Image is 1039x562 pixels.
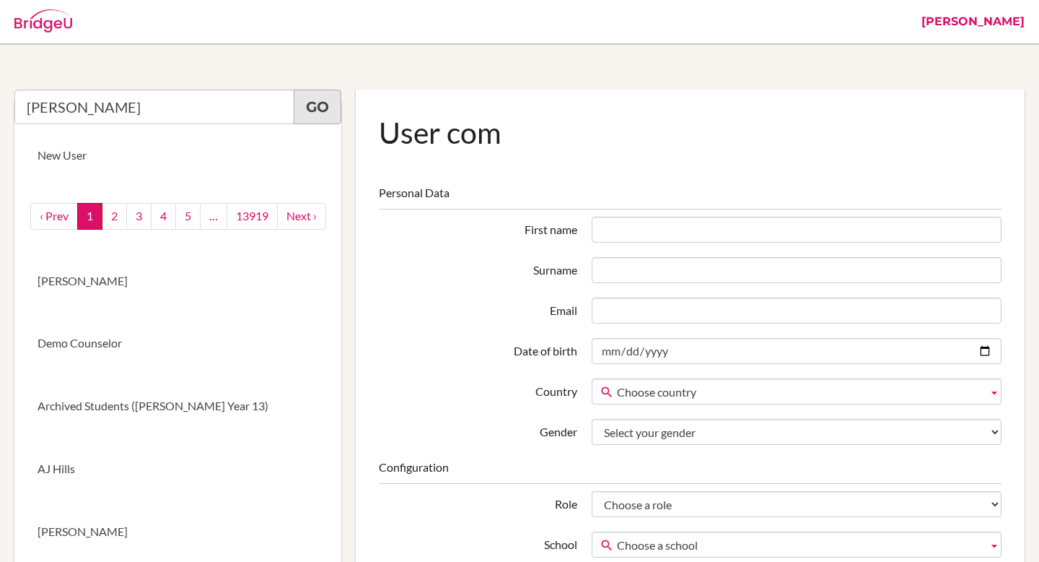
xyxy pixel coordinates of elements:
[372,379,584,400] label: Country
[14,124,341,187] a: New User
[14,375,341,438] a: Archived Students ([PERSON_NAME] Year 13)
[14,312,341,375] a: Demo Counselor
[77,203,102,230] a: 1
[372,257,584,279] label: Surname
[277,203,326,230] a: next
[617,379,982,405] span: Choose country
[372,298,584,319] label: Email
[294,90,341,124] a: Go
[379,113,1001,152] h1: User com
[372,491,584,513] label: Role
[14,250,341,313] a: [PERSON_NAME]
[14,90,294,124] input: Quicksearch user
[14,9,72,33] img: Bridge-U
[175,203,201,230] a: 5
[372,217,584,238] label: First name
[372,419,584,441] label: Gender
[379,185,1001,209] legend: Personal Data
[617,532,982,558] span: Choose a school
[227,203,278,230] a: 13919
[151,203,176,230] a: 4
[30,203,78,230] a: ‹ Prev
[126,203,152,230] a: 3
[372,338,584,360] label: Date of birth
[379,459,1001,484] legend: Configuration
[372,532,584,553] label: School
[14,438,341,501] a: AJ Hills
[102,203,127,230] a: 2
[200,203,227,230] a: …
